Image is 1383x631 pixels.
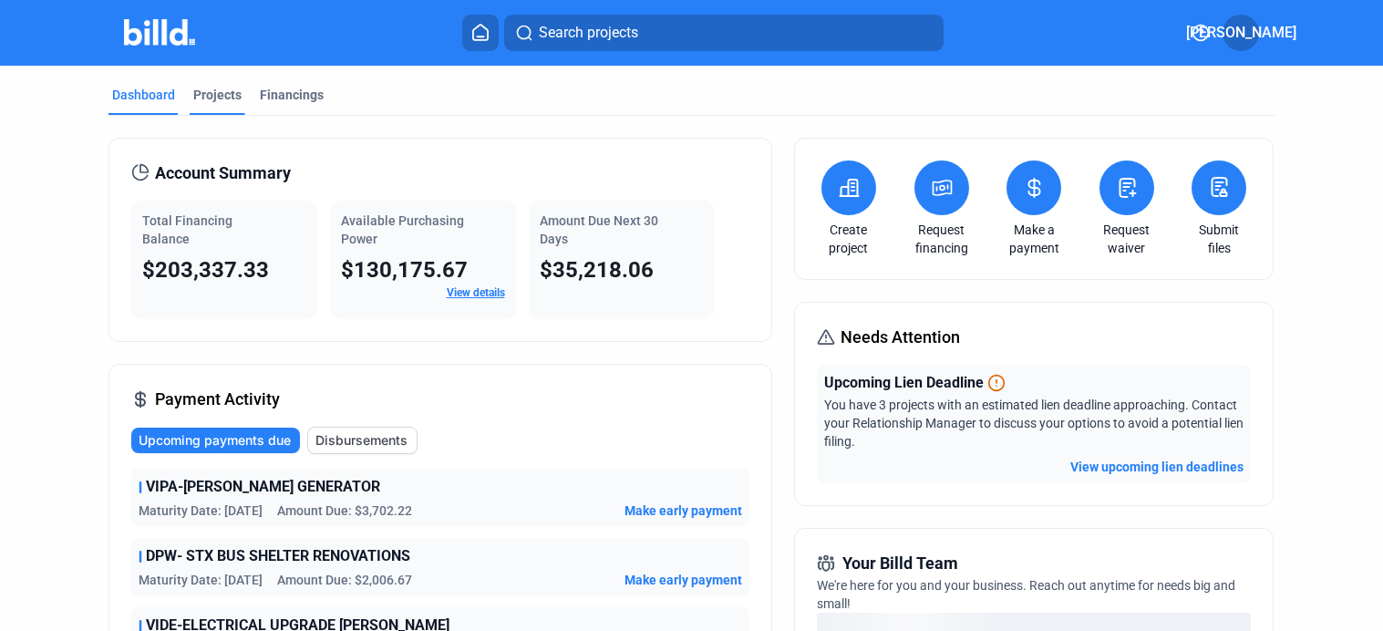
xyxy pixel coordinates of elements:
a: Create project [817,221,881,257]
span: Maturity Date: [DATE] [139,502,263,520]
span: Upcoming payments due [139,431,291,450]
span: VIPA-[PERSON_NAME] GENERATOR [146,476,380,498]
span: $130,175.67 [341,257,468,283]
img: Billd Company Logo [124,19,196,46]
span: DPW- STX BUS SHELTER RENOVATIONS [146,545,410,567]
button: Make early payment [624,571,742,589]
span: Needs Attention [841,325,960,350]
button: Upcoming payments due [131,428,300,453]
span: Amount Due Next 30 Days [540,213,658,246]
button: Make early payment [624,502,742,520]
a: Request financing [910,221,974,257]
span: Your Billd Team [842,551,958,576]
span: Search projects [539,22,638,44]
span: [PERSON_NAME] [1186,22,1296,44]
a: Submit files [1187,221,1251,257]
div: Financings [260,86,324,104]
button: [PERSON_NAME] [1223,15,1259,51]
div: Projects [193,86,242,104]
a: Request waiver [1095,221,1159,257]
span: Maturity Date: [DATE] [139,571,263,589]
a: View details [447,286,505,299]
span: Total Financing Balance [142,213,232,246]
span: Account Summary [155,160,291,186]
span: $35,218.06 [540,257,654,283]
span: Amount Due: $3,702.22 [277,502,412,520]
span: Available Purchasing Power [341,213,464,246]
button: View upcoming lien deadlines [1070,458,1244,476]
span: Payment Activity [155,387,280,412]
span: We're here for you and your business. Reach out anytime for needs big and small! [817,578,1235,611]
span: Disbursements [315,431,408,450]
a: Make a payment [1002,221,1066,257]
span: $203,337.33 [142,257,269,283]
span: Amount Due: $2,006.67 [277,571,412,589]
span: Upcoming Lien Deadline [824,372,984,394]
span: You have 3 projects with an estimated lien deadline approaching. Contact your Relationship Manage... [824,398,1244,449]
button: Search projects [504,15,944,51]
div: Dashboard [112,86,175,104]
button: Disbursements [307,427,418,454]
